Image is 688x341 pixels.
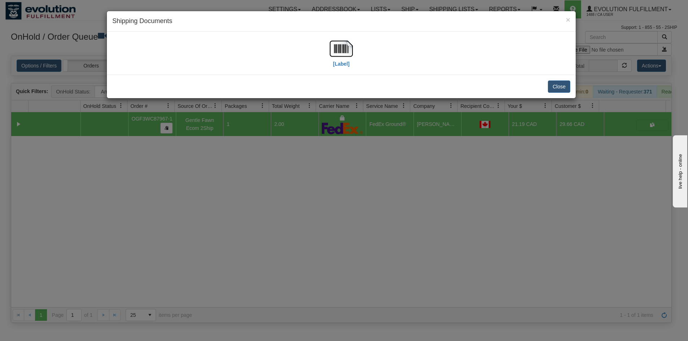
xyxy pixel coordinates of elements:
a: [Label] [330,45,353,66]
h4: Shipping Documents [112,17,570,26]
span: × [566,16,570,24]
button: Close [566,16,570,23]
button: Close [548,80,570,93]
iframe: chat widget [671,134,687,207]
img: barcode.jpg [330,37,353,60]
div: live help - online [5,6,67,12]
label: [Label] [333,60,350,67]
